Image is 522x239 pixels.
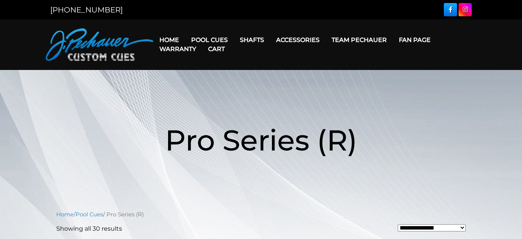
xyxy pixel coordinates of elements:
[56,210,466,219] nav: Breadcrumb
[326,30,393,50] a: Team Pechauer
[165,123,357,158] span: Pro Series (R)
[76,211,103,218] a: Pool Cues
[202,39,231,59] a: Cart
[270,30,326,50] a: Accessories
[50,5,123,14] a: [PHONE_NUMBER]
[398,224,466,231] select: Shop order
[153,39,202,59] a: Warranty
[56,211,74,218] a: Home
[46,28,153,61] img: Pechauer Custom Cues
[185,30,234,50] a: Pool Cues
[56,224,122,233] p: Showing all 30 results
[153,30,185,50] a: Home
[393,30,437,50] a: Fan Page
[234,30,270,50] a: Shafts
